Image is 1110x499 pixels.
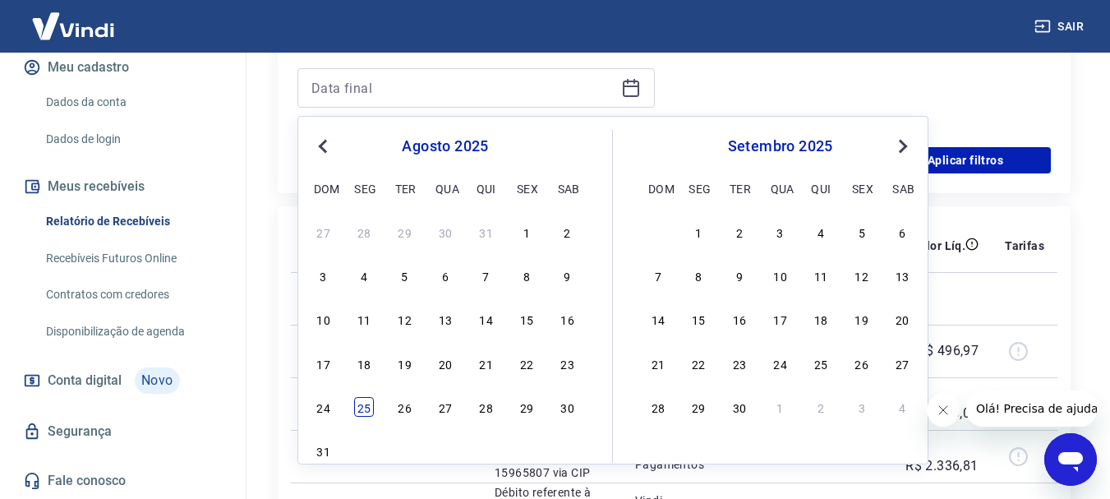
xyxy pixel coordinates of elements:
div: Choose domingo, 10 de agosto de 2025 [314,309,334,329]
div: Choose domingo, 3 de agosto de 2025 [314,266,334,285]
div: Choose domingo, 27 de julho de 2025 [314,222,334,242]
button: Meus recebíveis [20,169,226,205]
a: Contratos com credores [39,278,226,312]
div: qui [811,178,831,198]
div: Choose segunda-feira, 15 de setembro de 2025 [689,309,708,329]
div: Choose quarta-feira, 3 de setembro de 2025 [771,222,790,242]
div: Choose quinta-feira, 21 de agosto de 2025 [477,353,496,373]
img: Vindi [20,1,127,51]
div: Choose segunda-feira, 22 de setembro de 2025 [689,353,708,373]
div: setembro 2025 [646,136,914,156]
div: Choose sábado, 16 de agosto de 2025 [558,309,578,329]
a: Segurança [20,414,226,450]
div: Choose domingo, 17 de agosto de 2025 [314,353,334,373]
iframe: Botão para abrir a janela de mensagens [1044,433,1097,486]
div: Choose terça-feira, 19 de agosto de 2025 [395,353,415,373]
a: Disponibilização de agenda [39,315,226,349]
div: seg [354,178,374,198]
div: Choose domingo, 24 de agosto de 2025 [314,397,334,417]
p: Tarifas [1005,238,1044,254]
div: Choose quinta-feira, 28 de agosto de 2025 [477,397,496,417]
div: sab [558,178,578,198]
div: Choose sábado, 6 de setembro de 2025 [892,222,912,242]
button: Aplicar filtros [880,147,1051,173]
div: Choose quinta-feira, 4 de setembro de 2025 [477,441,496,460]
button: Sair [1031,12,1090,42]
div: Choose quinta-feira, 11 de setembro de 2025 [811,266,831,285]
div: Choose quinta-feira, 2 de outubro de 2025 [811,397,831,417]
span: Novo [135,367,180,394]
div: sab [892,178,912,198]
p: Valor Líq. [912,238,965,254]
a: Dados da conta [39,85,226,119]
div: Choose segunda-feira, 25 de agosto de 2025 [354,397,374,417]
a: Conta digitalNovo [20,361,226,400]
div: Choose quarta-feira, 6 de agosto de 2025 [435,266,455,285]
div: Choose quinta-feira, 18 de setembro de 2025 [811,309,831,329]
div: Choose terça-feira, 29 de julho de 2025 [395,222,415,242]
div: Choose terça-feira, 9 de setembro de 2025 [730,266,749,285]
a: Relatório de Recebíveis [39,205,226,238]
a: Dados de login [39,122,226,156]
p: -R$ 4.648,03 [905,384,979,423]
div: Choose sexta-feira, 29 de agosto de 2025 [517,397,537,417]
div: Choose domingo, 28 de setembro de 2025 [648,397,668,417]
span: Olá! Precisa de ajuda? [10,12,138,25]
div: Choose segunda-feira, 28 de julho de 2025 [354,222,374,242]
div: Choose terça-feira, 26 de agosto de 2025 [395,397,415,417]
div: qua [435,178,455,198]
div: Choose quarta-feira, 24 de setembro de 2025 [771,353,790,373]
button: Meu cadastro [20,49,226,85]
div: Choose sábado, 23 de agosto de 2025 [558,353,578,373]
div: Choose quarta-feira, 27 de agosto de 2025 [435,397,455,417]
a: Recebíveis Futuros Online [39,242,226,275]
div: sex [517,178,537,198]
div: Choose terça-feira, 23 de setembro de 2025 [730,353,749,373]
div: Choose quarta-feira, 30 de julho de 2025 [435,222,455,242]
div: sex [852,178,872,198]
div: Choose terça-feira, 12 de agosto de 2025 [395,309,415,329]
div: Choose terça-feira, 5 de agosto de 2025 [395,266,415,285]
div: Choose sexta-feira, 19 de setembro de 2025 [852,309,872,329]
p: -R$ 2.336,81 [905,437,979,476]
div: month 2025-09 [646,219,914,418]
div: qui [477,178,496,198]
div: agosto 2025 [311,136,579,156]
div: ter [730,178,749,198]
div: Choose sexta-feira, 3 de outubro de 2025 [852,397,872,417]
div: Choose terça-feira, 2 de setembro de 2025 [730,222,749,242]
div: Choose domingo, 21 de setembro de 2025 [648,353,668,373]
div: Choose domingo, 7 de setembro de 2025 [648,266,668,285]
div: Choose sábado, 20 de setembro de 2025 [892,309,912,329]
span: Conta digital [48,369,122,392]
div: dom [314,178,334,198]
div: Choose sexta-feira, 5 de setembro de 2025 [517,441,537,460]
div: Choose sexta-feira, 15 de agosto de 2025 [517,309,537,329]
div: Choose sábado, 2 de agosto de 2025 [558,222,578,242]
div: Choose sábado, 30 de agosto de 2025 [558,397,578,417]
div: Choose domingo, 14 de setembro de 2025 [648,309,668,329]
div: Choose terça-feira, 16 de setembro de 2025 [730,309,749,329]
div: Choose quinta-feira, 25 de setembro de 2025 [811,353,831,373]
p: -R$ 496,97 [914,341,979,361]
div: month 2025-08 [311,219,579,463]
div: Choose sábado, 9 de agosto de 2025 [558,266,578,285]
div: Choose sexta-feira, 12 de setembro de 2025 [852,266,872,285]
div: Choose sábado, 4 de outubro de 2025 [892,397,912,417]
div: Choose sexta-feira, 8 de agosto de 2025 [517,266,537,285]
input: Data final [311,76,615,100]
div: Choose segunda-feira, 8 de setembro de 2025 [689,266,708,285]
button: Next Month [893,136,913,156]
div: Choose sábado, 27 de setembro de 2025 [892,353,912,373]
div: ter [395,178,415,198]
div: Choose quarta-feira, 3 de setembro de 2025 [435,441,455,460]
div: Choose terça-feira, 2 de setembro de 2025 [395,441,415,460]
div: Choose quinta-feira, 4 de setembro de 2025 [811,222,831,242]
div: Choose segunda-feira, 1 de setembro de 2025 [689,222,708,242]
div: Choose quarta-feira, 20 de agosto de 2025 [435,353,455,373]
div: Choose quarta-feira, 10 de setembro de 2025 [771,266,790,285]
button: Previous Month [313,136,333,156]
iframe: Fechar mensagem [927,394,960,427]
div: Choose segunda-feira, 11 de agosto de 2025 [354,309,374,329]
div: seg [689,178,708,198]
